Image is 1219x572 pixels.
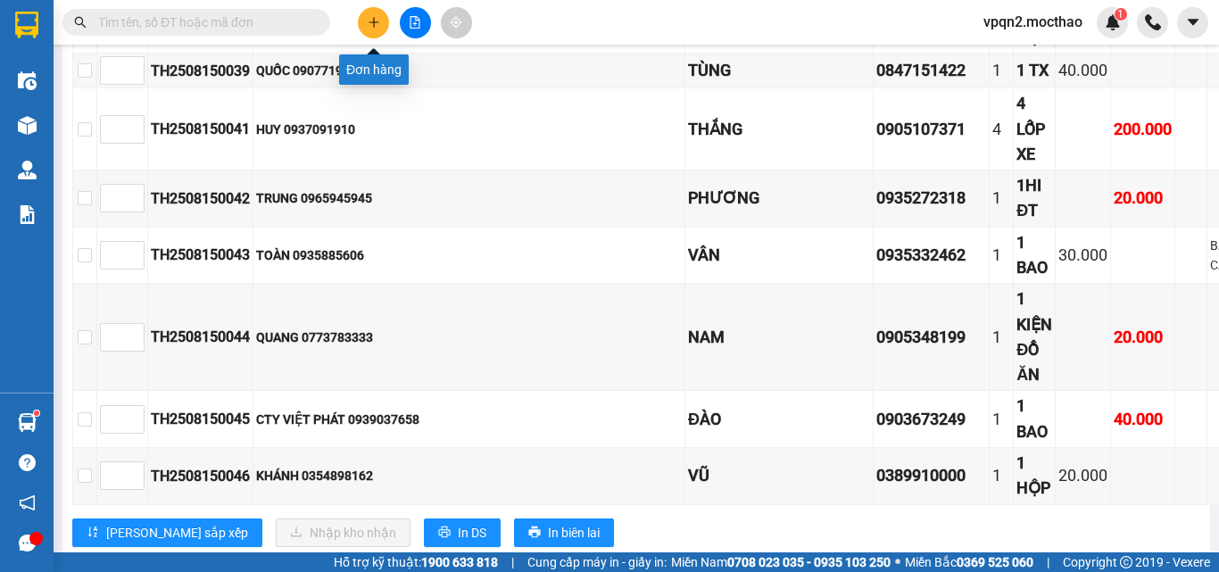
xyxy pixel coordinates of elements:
[992,186,1010,211] div: 1
[511,552,514,572] span: |
[153,15,334,55] div: [GEOGRAPHIC_DATA]
[1016,91,1052,167] div: 4 LỐP XE
[688,243,870,268] div: VÂN
[685,88,874,170] td: THẮNG
[334,552,498,572] span: Hỗ trợ kỹ thuật:
[1016,451,1052,502] div: 1 HỘP
[685,170,874,228] td: PHƯƠNG
[727,555,891,569] strong: 0708 023 035 - 0935 103 250
[1114,325,1172,350] div: 20.000
[1185,14,1201,30] span: caret-down
[153,77,334,102] div: 0935609567
[151,244,250,266] div: TH2508150043
[148,54,253,88] td: TH2508150039
[98,12,309,32] input: Tìm tên, số ĐT hoặc mã đơn
[874,88,990,170] td: 0905107371
[992,243,1010,268] div: 1
[514,518,614,547] button: printerIn biên lai
[438,526,451,540] span: printer
[151,187,250,210] div: TH2508150042
[1016,286,1052,387] div: 1 KIỆN ĐỒ ĂN
[992,58,1010,83] div: 1
[1016,58,1052,83] div: 1 TX
[874,228,990,285] td: 0935332462
[905,552,1033,572] span: Miền Bắc
[421,555,498,569] strong: 1900 633 818
[256,188,682,208] div: TRUNG 0965945945
[876,325,986,350] div: 0905348199
[34,410,39,416] sup: 1
[153,15,195,34] span: Nhận:
[528,526,541,540] span: printer
[1058,58,1107,83] div: 40.000
[876,463,986,488] div: 0389910000
[874,54,990,88] td: 0847151422
[1145,14,1161,30] img: phone-icon
[450,16,462,29] span: aim
[685,448,874,505] td: VŨ
[409,16,421,29] span: file-add
[368,16,380,29] span: plus
[1114,186,1172,211] div: 20.000
[874,391,990,448] td: 0903673249
[1058,463,1107,488] div: 20.000
[992,463,1010,488] div: 1
[1177,7,1208,38] button: caret-down
[685,54,874,88] td: TÙNG
[685,391,874,448] td: ĐÀO
[685,284,874,391] td: NAM
[19,454,36,471] span: question-circle
[671,552,891,572] span: Miền Nam
[256,245,682,265] div: TOÀN 0935885606
[874,170,990,228] td: 0935272318
[18,205,37,224] img: solution-icon
[441,7,472,38] button: aim
[19,494,36,511] span: notification
[874,284,990,391] td: 0905348199
[15,15,140,37] div: Quy Nhơn
[876,186,986,211] div: 0935272318
[276,518,410,547] button: downloadNhập kho nhận
[895,559,900,566] span: ⚪️
[876,243,986,268] div: 0935332462
[424,518,501,547] button: printerIn DS
[957,555,1033,569] strong: 0369 525 060
[74,16,87,29] span: search
[992,407,1010,432] div: 1
[548,523,600,543] span: In biên lai
[527,552,667,572] span: Cung cấp máy in - giấy in:
[992,325,1010,350] div: 1
[72,518,262,547] button: sort-ascending[PERSON_NAME] sắp xếp
[876,117,986,142] div: 0905107371
[256,466,682,485] div: KHÁNH 0354898162
[153,55,334,77] div: CƯỜNG
[458,523,486,543] span: In DS
[876,407,986,432] div: 0903673249
[15,58,140,83] div: 0386101620
[688,325,870,350] div: NAM
[1105,14,1121,30] img: icon-new-feature
[148,448,253,505] td: TH2508150046
[18,116,37,135] img: warehouse-icon
[15,17,43,36] span: Gửi:
[1114,407,1172,432] div: 40.000
[688,186,870,211] div: PHƯƠNG
[256,327,682,347] div: QUANG 0773783333
[18,161,37,179] img: warehouse-icon
[1114,117,1172,142] div: 200.000
[256,61,682,80] div: QUỐC 0907719288
[688,117,870,142] div: THẮNG
[15,37,140,58] div: HOÀNG
[151,326,250,348] div: TH2508150044
[151,118,250,140] div: TH2508150041
[358,7,389,38] button: plus
[18,413,37,432] img: warehouse-icon
[876,58,986,83] div: 0847151422
[256,120,682,139] div: HUY 0937091910
[148,170,253,228] td: TH2508150042
[400,7,431,38] button: file-add
[688,58,870,83] div: TÙNG
[1120,556,1132,568] span: copyright
[148,284,253,391] td: TH2508150044
[1115,8,1127,21] sup: 1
